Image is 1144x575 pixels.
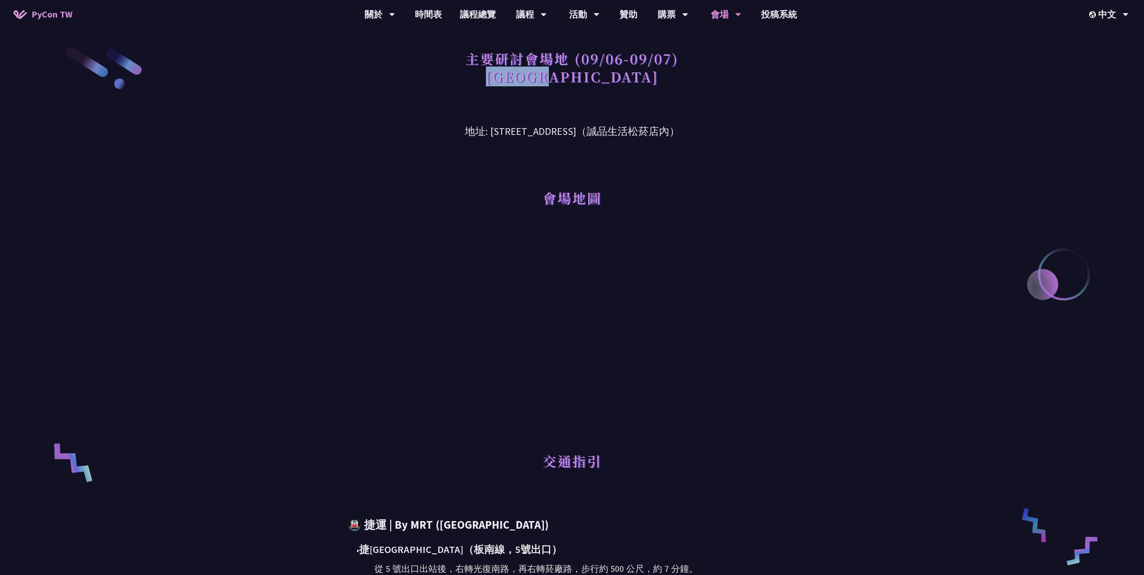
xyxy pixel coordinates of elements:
h3: 🚇 捷運 | By MRT ([GEOGRAPHIC_DATA]) [347,517,797,533]
img: Home icon of PyCon TW 2025 [13,10,27,19]
h1: 交通指引 [543,447,602,474]
span: • [356,545,359,555]
img: Locale Icon [1089,11,1098,18]
h1: 主要研討會場地 (09/06-09/07) [GEOGRAPHIC_DATA] [465,45,679,90]
h1: 會場地圖 [543,184,602,211]
div: 捷[GEOGRAPHIC_DATA]（板南線，5號出口） [356,542,797,557]
h3: 地址: [STREET_ADDRESS]（誠品生活松菸店內） [338,110,806,139]
a: PyCon TW [4,3,81,26]
span: PyCon TW [31,8,72,21]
